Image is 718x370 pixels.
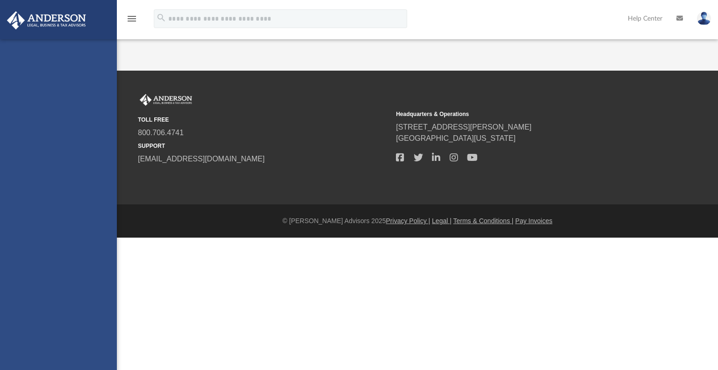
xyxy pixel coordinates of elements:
a: Privacy Policy | [386,217,431,225]
i: search [156,13,166,23]
a: menu [126,18,137,24]
img: Anderson Advisors Platinum Portal [4,11,89,29]
a: [EMAIL_ADDRESS][DOMAIN_NAME] [138,155,265,163]
small: TOLL FREE [138,116,389,124]
a: [GEOGRAPHIC_DATA][US_STATE] [396,134,516,142]
img: Anderson Advisors Platinum Portal [138,94,194,106]
a: [STREET_ADDRESS][PERSON_NAME] [396,123,531,131]
a: 800.706.4741 [138,129,184,137]
a: Pay Invoices [515,217,552,225]
i: menu [126,13,137,24]
a: Legal | [432,217,452,225]
small: Headquarters & Operations [396,110,647,118]
img: User Pic [697,12,711,25]
small: SUPPORT [138,142,389,150]
div: © [PERSON_NAME] Advisors 2025 [117,216,718,226]
a: Terms & Conditions | [453,217,514,225]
